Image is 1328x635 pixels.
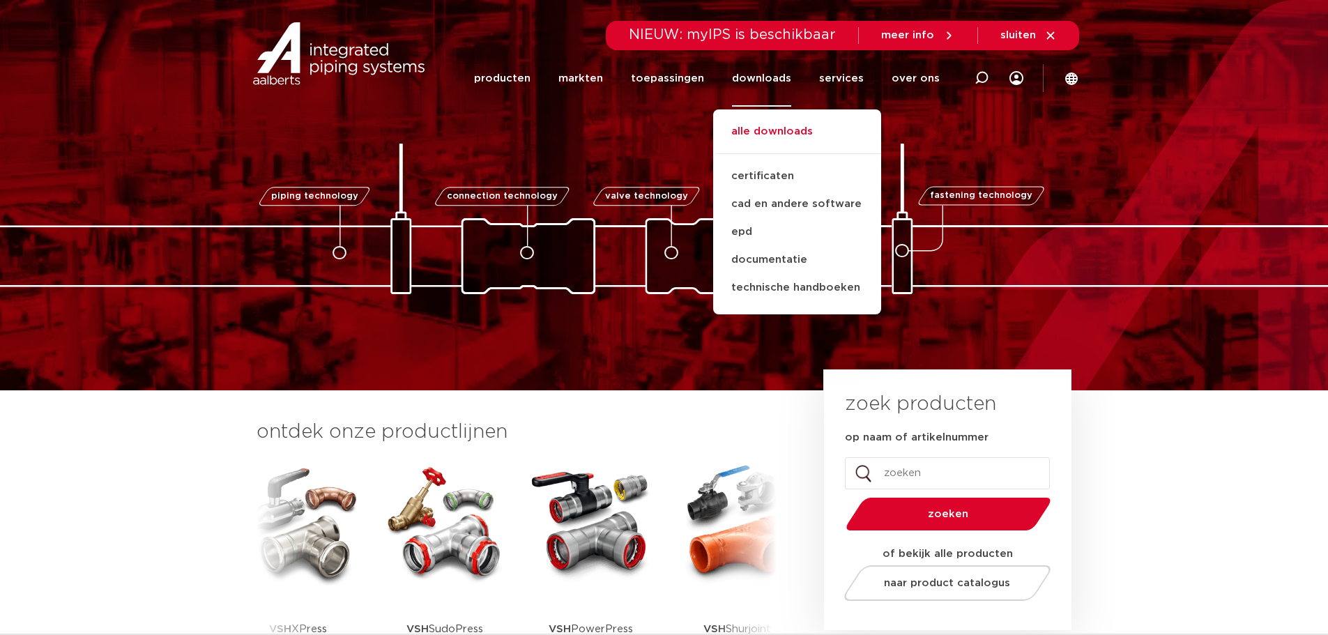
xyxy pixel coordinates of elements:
a: toepassingen [631,50,704,107]
a: alle downloads [713,123,881,154]
span: piping technology [271,192,358,201]
a: producten [474,50,531,107]
a: downloads [732,50,791,107]
strong: VSH [703,624,726,634]
a: markten [558,50,603,107]
a: over ons [892,50,940,107]
span: naar product catalogus [884,578,1010,588]
a: technische handboeken [713,274,881,302]
input: zoeken [845,457,1050,489]
span: sluiten [1000,30,1036,40]
a: sluiten [1000,29,1057,42]
a: services [819,50,864,107]
a: epd [713,218,881,246]
h3: zoek producten [845,390,996,418]
a: documentatie [713,246,881,274]
a: meer info [881,29,955,42]
strong: VSH [269,624,291,634]
strong: VSH [549,624,571,634]
span: valve technology [605,192,688,201]
label: op naam of artikelnummer [845,431,989,445]
span: NIEUW: myIPS is beschikbaar [629,28,836,42]
a: cad en andere software [713,190,881,218]
span: zoeken [882,509,1015,519]
nav: Menu [474,50,940,107]
strong: VSH [406,624,429,634]
div: my IPS [1009,50,1023,107]
a: certificaten [713,162,881,190]
button: zoeken [840,496,1056,532]
span: meer info [881,30,934,40]
h3: ontdek onze productlijnen [257,418,777,446]
span: fastening technology [930,192,1032,201]
strong: of bekijk alle producten [883,549,1013,559]
span: connection technology [446,192,557,201]
a: naar product catalogus [840,565,1054,601]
